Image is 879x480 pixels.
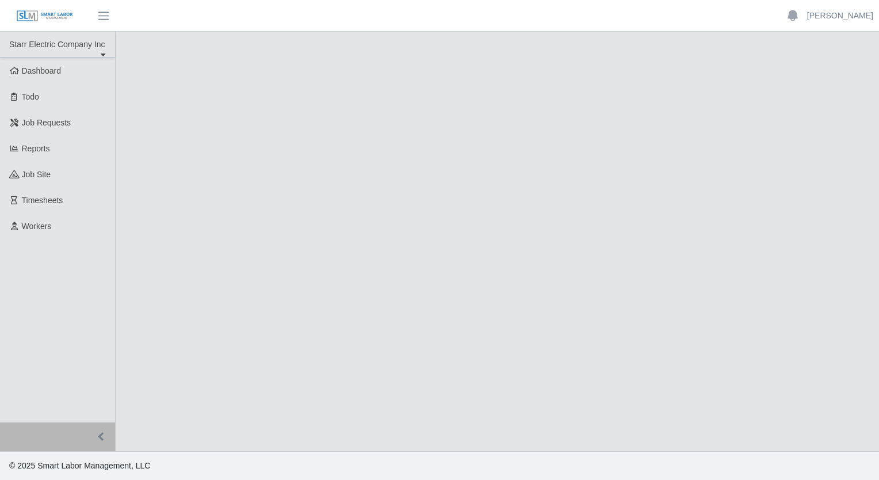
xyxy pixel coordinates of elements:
a: [PERSON_NAME] [807,10,873,22]
img: SLM Logo [16,10,74,22]
span: Todo [22,92,39,101]
span: Dashboard [22,66,62,75]
span: job site [22,170,51,179]
span: Workers [22,222,52,231]
span: Job Requests [22,118,71,127]
span: © 2025 Smart Labor Management, LLC [9,461,150,470]
span: Timesheets [22,196,63,205]
span: Reports [22,144,50,153]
